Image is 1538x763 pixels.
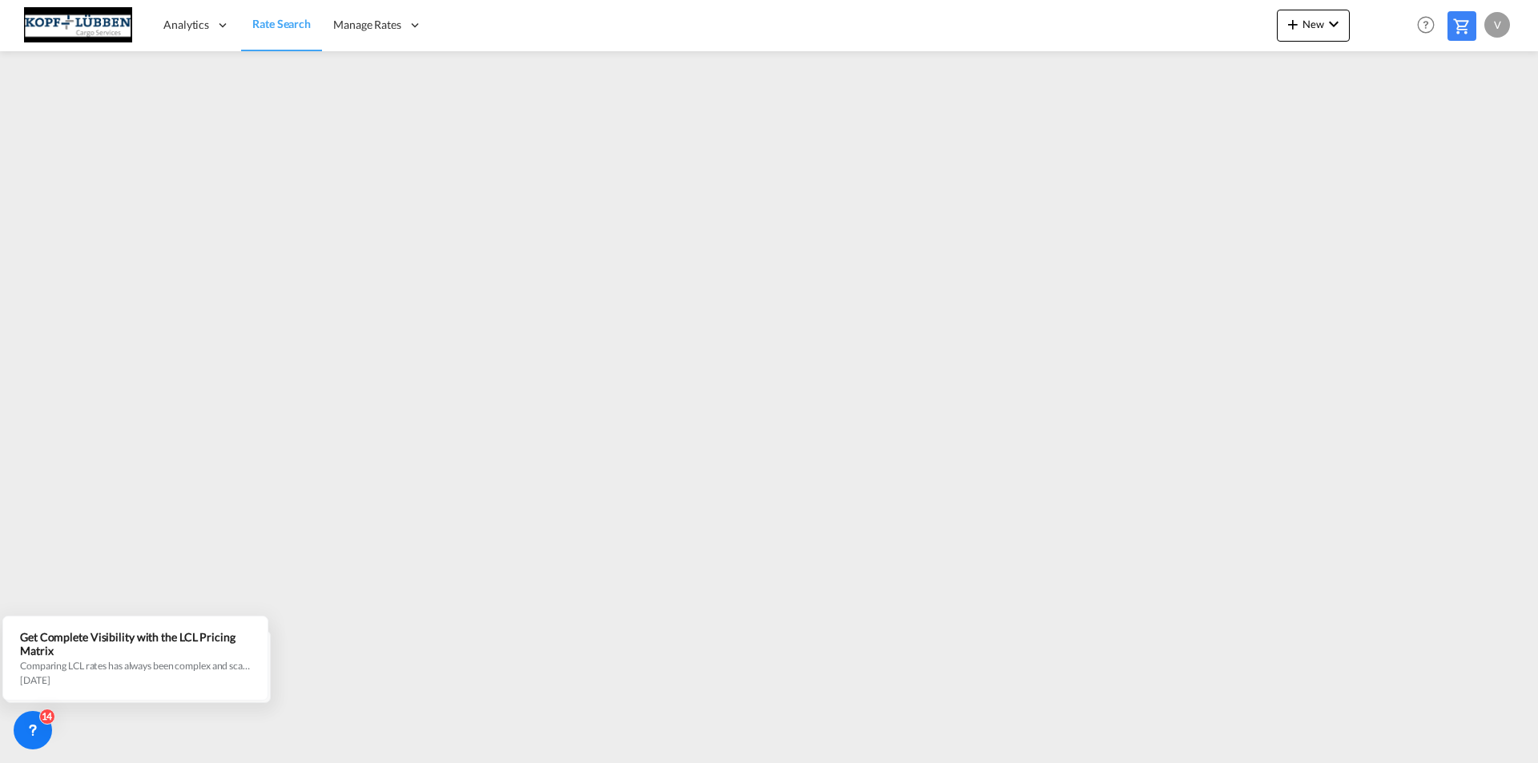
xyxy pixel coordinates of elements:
div: Help [1412,11,1447,40]
button: icon-plus 400-fgNewicon-chevron-down [1277,10,1350,42]
span: Rate Search [252,17,311,30]
span: Help [1412,11,1439,38]
span: Manage Rates [333,17,401,33]
img: 25cf3bb0aafc11ee9c4fdbd399af7748.JPG [24,7,132,43]
div: v [1484,12,1510,38]
md-icon: icon-plus 400-fg [1283,14,1302,34]
span: Analytics [163,17,209,33]
md-icon: icon-chevron-down [1324,14,1343,34]
span: New [1283,18,1343,30]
